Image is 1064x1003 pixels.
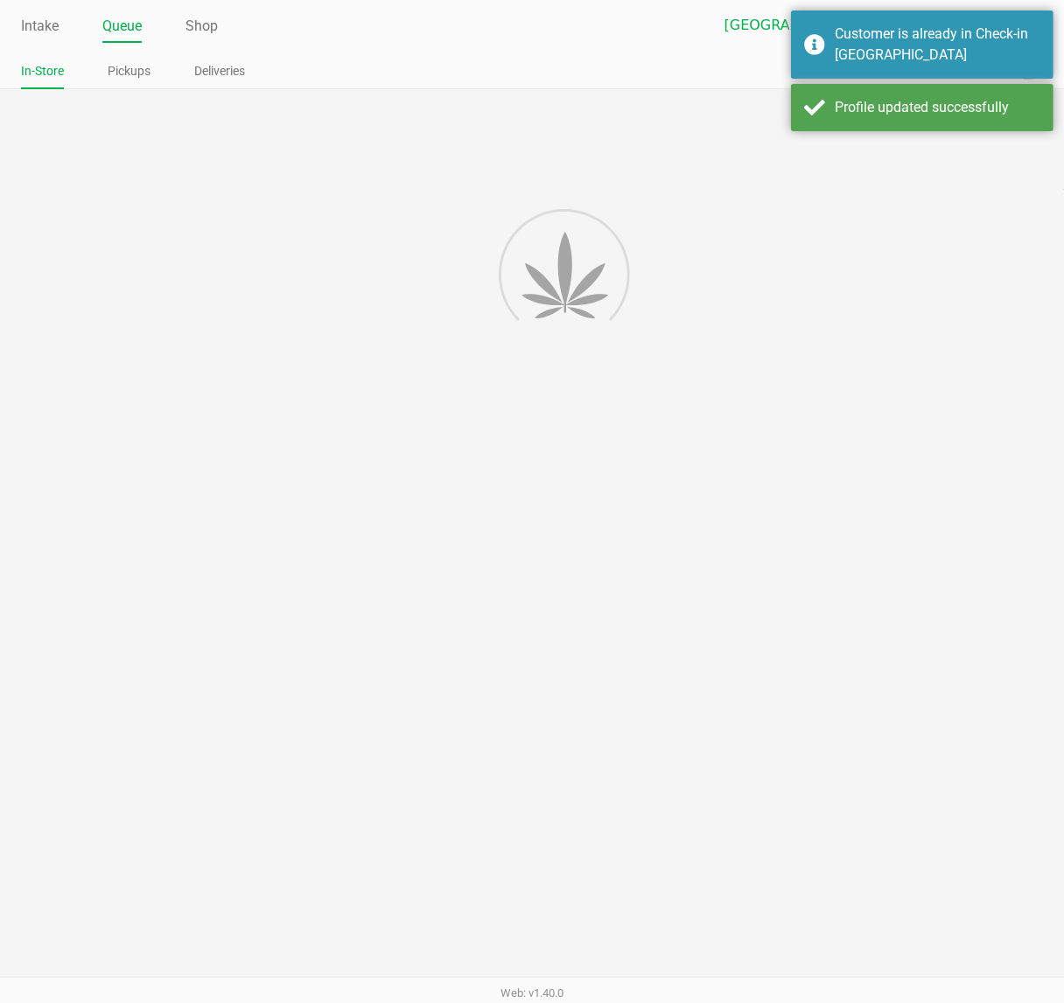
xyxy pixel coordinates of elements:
div: Customer is already in Check-in Queue [835,24,1040,66]
a: Intake [21,14,59,38]
button: Select [906,10,931,41]
a: Pickups [108,60,150,82]
span: Web: v1.40.0 [500,986,563,1000]
span: [GEOGRAPHIC_DATA] [724,15,895,36]
a: Queue [102,14,142,38]
a: In-Store [21,60,64,82]
a: Deliveries [194,60,245,82]
a: Shop [185,14,218,38]
div: Profile updated successfully [835,97,1040,118]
